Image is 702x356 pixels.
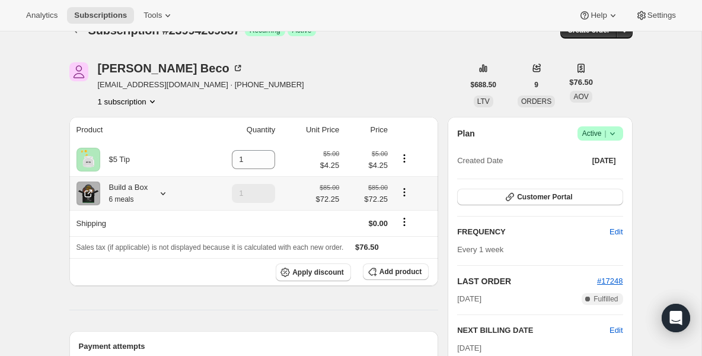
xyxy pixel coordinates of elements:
[372,150,388,157] small: $5.00
[457,128,475,139] h2: Plan
[100,182,148,205] div: Build a Box
[19,7,65,24] button: Analytics
[368,184,388,191] small: $85.00
[602,223,630,241] button: Edit
[521,97,551,106] span: ORDERS
[457,245,503,254] span: Every 1 week
[363,263,429,280] button: Add product
[471,80,496,90] span: $688.50
[395,215,414,228] button: Shipping actions
[379,267,422,276] span: Add product
[527,77,545,93] button: 9
[323,150,339,157] small: $5.00
[395,186,414,199] button: Product actions
[457,325,610,336] h2: NEXT BILLING DATE
[457,293,481,305] span: [DATE]
[592,156,616,166] span: [DATE]
[569,77,593,88] span: $76.50
[69,62,88,81] span: Katherine Beco
[457,226,610,238] h2: FREQUENCY
[109,195,134,204] small: 6 meals
[591,11,607,20] span: Help
[610,226,623,238] span: Edit
[74,11,127,20] span: Subscriptions
[647,11,676,20] span: Settings
[457,155,503,167] span: Created Date
[69,117,199,143] th: Product
[604,129,606,138] span: |
[143,11,162,20] span: Tools
[76,182,100,205] img: product img
[136,7,181,24] button: Tools
[597,276,623,285] a: #17248
[292,268,344,277] span: Apply discount
[69,210,199,236] th: Shipping
[457,275,597,287] h2: LAST ORDER
[316,193,340,205] span: $72.25
[320,160,340,171] span: $4.25
[98,96,158,107] button: Product actions
[346,193,388,205] span: $72.25
[100,154,130,166] div: $5 Tip
[662,304,690,332] div: Open Intercom Messenger
[199,117,279,143] th: Quantity
[534,80,538,90] span: 9
[517,192,572,202] span: Customer Portal
[572,7,626,24] button: Help
[628,7,683,24] button: Settings
[585,152,623,169] button: [DATE]
[597,275,623,287] button: #17248
[582,128,618,139] span: Active
[76,148,100,171] img: product img
[76,243,344,252] span: Sales tax (if applicable) is not displayed because it is calculated with each new order.
[320,184,339,191] small: $85.00
[369,219,388,228] span: $0.00
[98,79,304,91] span: [EMAIL_ADDRESS][DOMAIN_NAME] · [PHONE_NUMBER]
[457,189,623,205] button: Customer Portal
[457,344,481,352] span: [DATE]
[573,93,588,101] span: AOV
[395,152,414,165] button: Product actions
[610,325,623,336] button: Edit
[279,117,343,143] th: Unit Price
[346,160,388,171] span: $4.25
[67,7,134,24] button: Subscriptions
[477,97,490,106] span: LTV
[343,117,391,143] th: Price
[464,77,503,93] button: $688.50
[98,62,244,74] div: [PERSON_NAME] Beco
[355,243,379,252] span: $76.50
[593,294,618,304] span: Fulfilled
[79,341,429,352] h2: Payment attempts
[26,11,58,20] span: Analytics
[276,263,351,281] button: Apply discount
